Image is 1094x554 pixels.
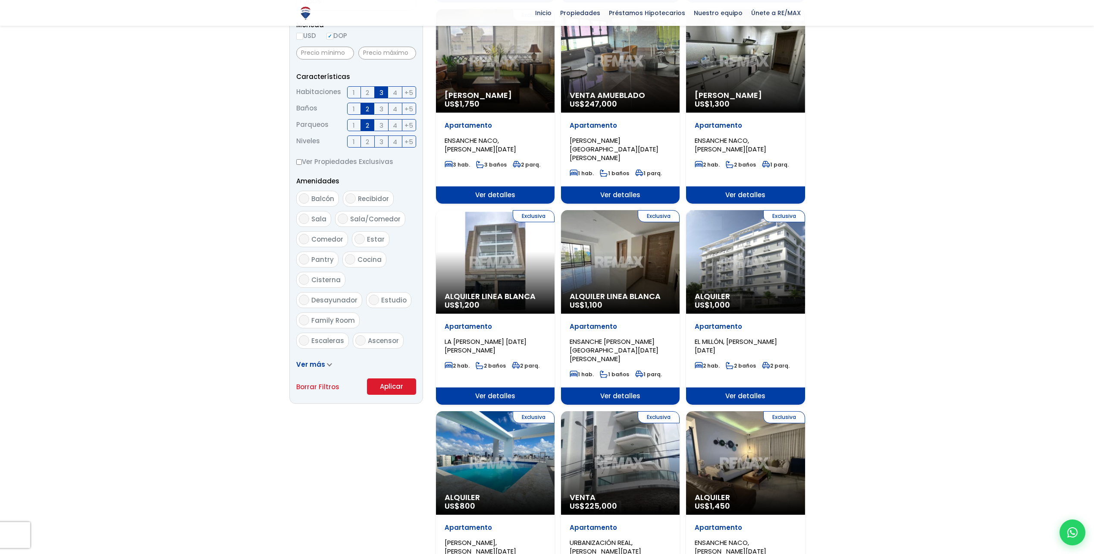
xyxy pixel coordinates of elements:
span: Exclusiva [763,210,805,222]
span: 2 parq. [762,362,790,369]
span: 1,300 [710,98,730,109]
span: Pantry [311,255,334,264]
span: 1 [353,136,355,147]
span: 2 [366,87,369,98]
span: US$ [695,500,730,511]
span: Ver más [296,360,325,369]
input: Escaleras [299,335,309,346]
span: US$ [570,500,617,511]
span: 1 baños [600,170,629,177]
p: Apartamento [570,121,671,130]
span: Venta [570,493,671,502]
span: Alquiler [695,292,796,301]
p: Características [296,71,416,82]
span: 1 hab. [570,371,594,378]
a: Exclusiva Alquiler US$1,000 Apartamento EL MILLÓN, [PERSON_NAME][DATE] 2 hab. 2 baños 2 parq. Ver... [686,210,805,405]
span: Cisterna [311,275,341,284]
p: Apartamento [695,121,796,130]
span: 2 [366,136,369,147]
input: Ascensor [355,335,366,346]
span: 3 [379,104,383,114]
span: ENSANCHE [PERSON_NAME][GEOGRAPHIC_DATA][DATE][PERSON_NAME] [570,337,658,363]
span: Niveles [296,135,320,148]
span: 4 [393,87,397,98]
span: 1 baños [600,371,629,378]
p: Apartamento [695,322,796,331]
span: 3 [379,120,383,131]
a: Exclusiva Alquiler Linea Blanca US$1,200 Apartamento LA [PERSON_NAME] [DATE][PERSON_NAME] 2 hab. ... [436,210,555,405]
span: 2 hab. [695,161,720,168]
span: Sala/Comedor [350,214,401,223]
span: 2 hab. [695,362,720,369]
span: 2 baños [726,161,756,168]
span: Cocina [357,255,382,264]
span: 1 [353,120,355,131]
span: +5 [404,104,413,114]
span: Ver detalles [436,186,555,204]
span: Alquiler [695,493,796,502]
span: Recibidor [358,194,389,203]
span: 1 [353,87,355,98]
span: Exclusiva [513,210,555,222]
span: 3 hab. [445,161,470,168]
input: Sala [299,214,309,224]
span: Parqueos [296,119,329,131]
span: US$ [445,299,480,310]
span: +5 [404,120,413,131]
span: 1 hab. [570,170,594,177]
span: Exclusiva [638,411,680,423]
a: Exclusiva Venta Amueblado US$247,000 Apartamento [PERSON_NAME][GEOGRAPHIC_DATA][DATE][PERSON_NAME... [561,9,680,204]
span: Nuestro equipo [690,6,747,19]
span: Estudio [381,296,407,305]
p: Apartamento [570,523,671,532]
span: Alquiler Linea Blanca [570,292,671,301]
span: Estar [367,235,385,244]
span: 3 [379,87,383,98]
span: Ver detalles [686,387,805,405]
p: Apartamento [445,523,546,532]
a: Exclusiva [PERSON_NAME] US$1,300 Apartamento ENSANCHE NACO, [PERSON_NAME][DATE] 2 hab. 2 baños 1 ... [686,9,805,204]
span: ENSANCHE NACO, [PERSON_NAME][DATE] [445,136,516,154]
span: Alquiler [445,493,546,502]
span: Préstamos Hipotecarios [605,6,690,19]
input: Estar [354,234,365,244]
span: US$ [570,299,602,310]
a: Exclusiva Alquiler Linea Blanca US$1,100 Apartamento ENSANCHE [PERSON_NAME][GEOGRAPHIC_DATA][DATE... [561,210,680,405]
span: Venta Amueblado [570,91,671,100]
span: LA [PERSON_NAME] [DATE][PERSON_NAME] [445,337,527,355]
span: 2 parq. [513,161,540,168]
input: Precio máximo [358,47,416,60]
span: 1 [353,104,355,114]
span: 1,100 [585,299,602,310]
input: Desayunador [299,295,309,305]
span: 1,450 [710,500,730,511]
span: 225,000 [585,500,617,511]
input: Recibidor [345,193,356,204]
span: EL MILLÓN, [PERSON_NAME][DATE] [695,337,777,355]
span: [PERSON_NAME][GEOGRAPHIC_DATA][DATE][PERSON_NAME] [570,136,658,162]
span: 1,750 [460,98,480,109]
span: Ver detalles [436,387,555,405]
span: Ver detalles [561,186,680,204]
span: 3 baños [476,161,507,168]
span: 1,000 [710,299,730,310]
span: 2 baños [726,362,756,369]
p: Apartamento [695,523,796,532]
span: Sala [311,214,326,223]
input: Family Room [299,315,309,325]
p: Apartamento [570,322,671,331]
span: Inicio [531,6,556,19]
span: ENSANCHE NACO, [PERSON_NAME][DATE] [695,136,766,154]
span: US$ [570,98,617,109]
span: 1 parq. [635,371,662,378]
span: 4 [393,136,397,147]
span: Ver detalles [561,387,680,405]
span: 1,200 [460,299,480,310]
span: +5 [404,87,413,98]
span: 2 hab. [445,362,470,369]
span: Ascensor [368,336,399,345]
input: Sala/Comedor [338,214,348,224]
span: Exclusiva [763,411,805,423]
label: USD [296,30,316,41]
span: Propiedades [556,6,605,19]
